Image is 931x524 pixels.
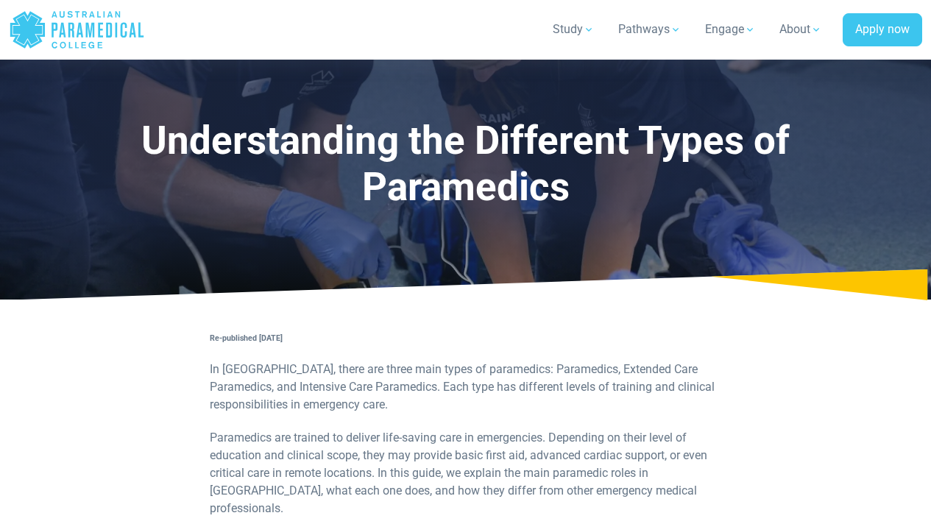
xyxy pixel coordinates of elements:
[696,9,765,50] a: Engage
[843,13,922,47] a: Apply now
[9,6,145,54] a: Australian Paramedical College
[609,9,690,50] a: Pathways
[771,9,831,50] a: About
[210,429,721,517] p: Paramedics are trained to deliver life-saving care in emergencies. Depending on their level of ed...
[123,118,808,211] h1: Understanding the Different Types of Paramedics
[544,9,603,50] a: Study
[210,361,721,414] p: In [GEOGRAPHIC_DATA], there are three main types of paramedics: Paramedics, Extended Care Paramed...
[210,333,283,343] strong: Re-published [DATE]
